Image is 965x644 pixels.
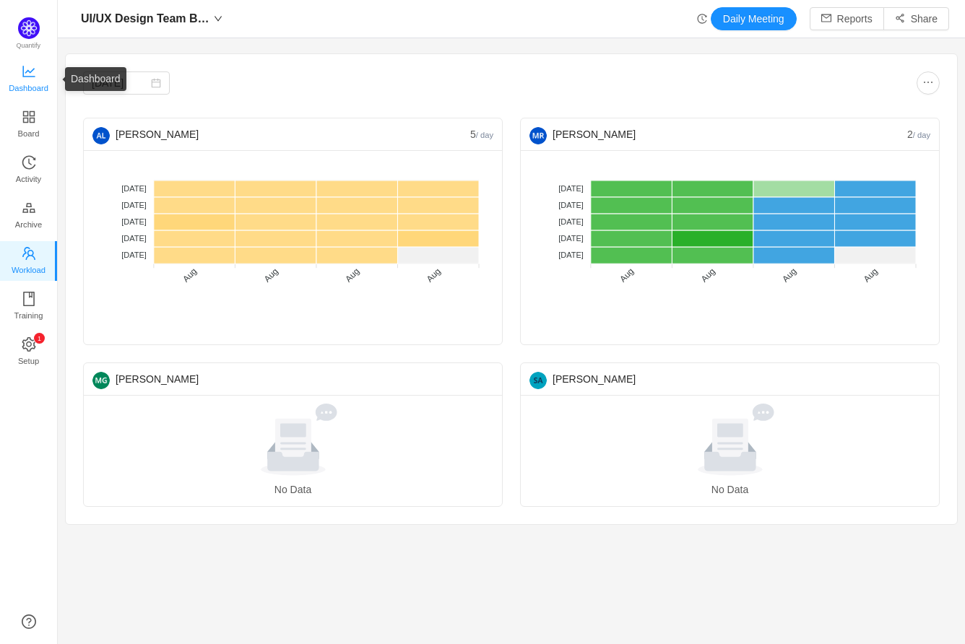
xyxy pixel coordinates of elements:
[558,201,584,209] tspan: [DATE]
[22,338,36,367] a: icon: settingSetup
[780,266,798,284] tspan: Aug
[558,234,584,243] tspan: [DATE]
[22,156,36,185] a: Activity
[697,14,707,24] i: icon: history
[343,266,361,284] tspan: Aug
[121,184,147,193] tspan: [DATE]
[17,42,41,49] span: Quantify
[22,201,36,230] a: Archive
[558,217,584,226] tspan: [DATE]
[121,201,147,209] tspan: [DATE]
[699,266,717,284] tspan: Aug
[913,131,930,139] small: / day
[18,119,40,148] span: Board
[37,333,40,344] p: 1
[883,7,949,30] button: icon: share-altShare
[476,131,493,139] small: / day
[22,201,36,215] i: icon: gold
[16,165,41,193] span: Activity
[529,363,930,395] div: [PERSON_NAME]
[9,74,48,103] span: Dashboard
[425,266,443,284] tspan: Aug
[529,127,547,144] img: d647400f9d1c23dc03f9a1dde474b896
[121,234,147,243] tspan: [DATE]
[22,64,36,79] i: icon: line-chart
[81,7,209,30] span: UI/UX Design Team Board
[151,78,161,88] i: icon: calendar
[529,372,547,389] img: 81166c496caaaef80973b2079f1cebcb
[34,333,45,344] sup: 1
[618,266,636,284] tspan: Aug
[98,482,488,497] p: No Data
[529,118,907,150] div: [PERSON_NAME]
[22,110,36,124] i: icon: appstore
[14,301,43,330] span: Training
[470,129,493,140] span: 5
[22,155,36,170] i: icon: history
[121,217,147,226] tspan: [DATE]
[92,363,493,395] div: [PERSON_NAME]
[83,71,170,95] input: Select date
[22,246,36,261] i: icon: team
[214,14,222,23] i: icon: down
[22,65,36,94] a: Dashboard
[181,266,199,284] tspan: Aug
[92,118,470,150] div: [PERSON_NAME]
[18,17,40,39] img: Quantify
[22,247,36,276] a: Workload
[22,292,36,306] i: icon: book
[862,266,880,284] tspan: Aug
[558,251,584,259] tspan: [DATE]
[907,129,930,140] span: 2
[12,256,46,284] span: Workload
[22,337,36,352] i: icon: setting
[558,184,584,193] tspan: [DATE]
[810,7,884,30] button: icon: mailReports
[917,71,940,95] button: icon: ellipsis
[22,110,36,139] a: Board
[92,127,110,144] img: AL-3.png
[262,266,280,284] tspan: Aug
[711,7,797,30] button: Daily Meeting
[22,614,36,629] a: icon: question-circle
[92,372,110,389] img: MG-5.png
[22,292,36,321] a: Training
[535,482,925,497] p: No Data
[18,347,39,375] span: Setup
[121,251,147,259] tspan: [DATE]
[15,210,42,239] span: Archive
